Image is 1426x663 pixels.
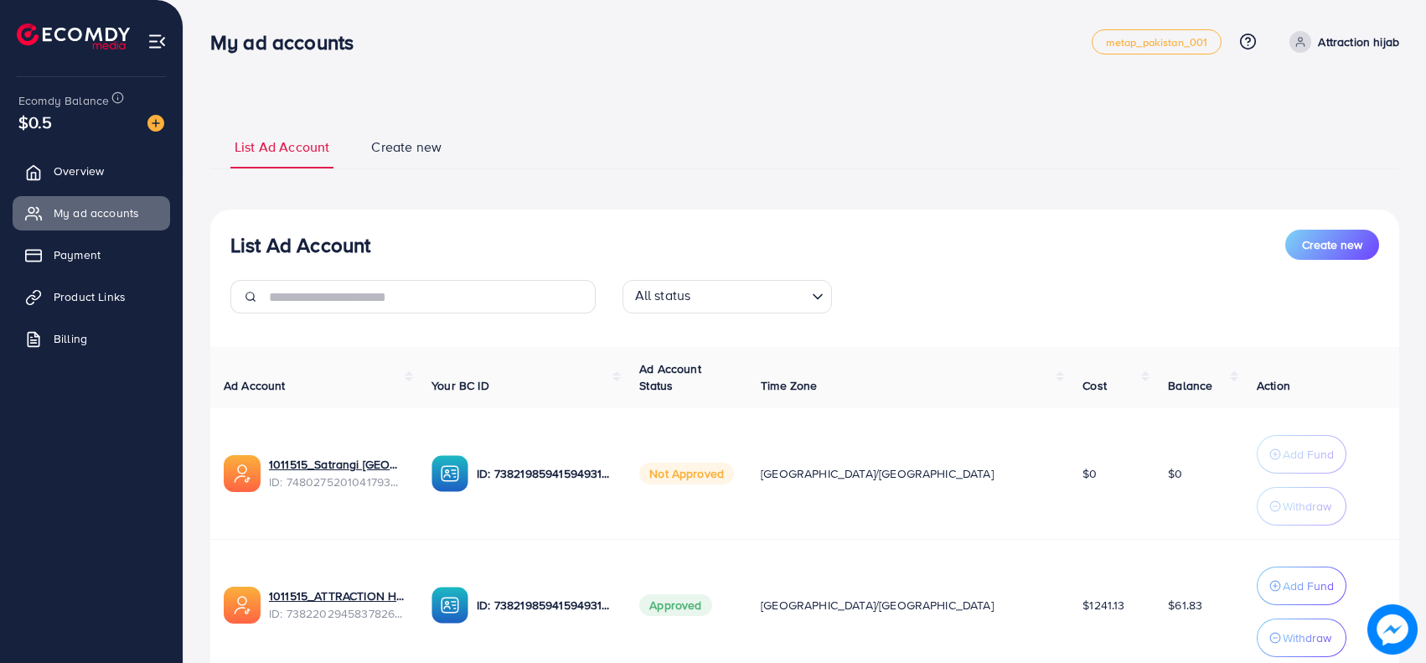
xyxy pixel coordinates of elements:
img: image [1367,604,1418,655]
span: Your BC ID [431,377,489,394]
button: Add Fund [1257,435,1346,474]
span: Create new [1302,236,1362,253]
h3: List Ad Account [230,233,370,257]
span: Balance [1168,377,1212,394]
span: Action [1257,377,1290,394]
div: <span class='underline'>1011515_Satrangi uae_1741637303662</span></br>7480275201041793041 [269,456,405,490]
span: $0.5 [18,110,53,134]
p: Add Fund [1283,576,1334,596]
a: Product Links [13,280,170,313]
span: Billing [54,330,87,347]
button: Withdraw [1257,619,1346,657]
input: Search for option [695,283,804,309]
img: logo [17,23,130,49]
div: Search for option [623,280,832,313]
span: Time Zone [761,377,817,394]
img: ic-ba-acc.ded83a64.svg [431,587,468,624]
button: Add Fund [1257,567,1346,605]
div: <span class='underline'>1011515_ATTRACTION HIAJB_1718803071136</span></br>7382202945837826049 [269,588,405,622]
a: Overview [13,154,170,188]
span: $0 [1168,465,1182,482]
img: image [147,115,164,132]
a: 1011515_ATTRACTION HIAJB_1718803071136 [269,588,405,604]
span: Approved [639,594,711,616]
span: [GEOGRAPHIC_DATA]/[GEOGRAPHIC_DATA] [761,597,994,614]
a: Billing [13,322,170,355]
span: Not Approved [639,463,734,484]
span: My ad accounts [54,205,139,221]
a: Payment [13,238,170,272]
span: ID: 7480275201041793041 [269,474,405,490]
span: $1241.13 [1082,597,1124,614]
span: Create new [371,137,442,157]
p: Add Fund [1283,444,1334,464]
span: Overview [54,163,104,179]
span: [GEOGRAPHIC_DATA]/[GEOGRAPHIC_DATA] [761,465,994,482]
a: Attraction hijab [1283,31,1399,53]
span: $0 [1082,465,1097,482]
span: Payment [54,246,101,263]
span: Cost [1082,377,1107,394]
span: Ad Account Status [639,360,701,394]
a: 1011515_Satrangi [GEOGRAPHIC_DATA] [269,456,405,473]
img: ic-ads-acc.e4c84228.svg [224,587,261,624]
span: All status [632,282,695,309]
a: metap_pakistan_001 [1092,29,1222,54]
img: menu [147,32,167,51]
h3: My ad accounts [210,30,367,54]
span: Ecomdy Balance [18,92,109,109]
img: ic-ba-acc.ded83a64.svg [431,455,468,492]
p: ID: 7382198594159493121 [477,595,612,615]
span: List Ad Account [235,137,329,157]
p: ID: 7382198594159493121 [477,464,612,484]
p: Withdraw [1283,628,1331,648]
button: Create new [1285,230,1379,260]
button: Withdraw [1257,487,1346,526]
span: $61.83 [1168,597,1202,614]
p: Withdraw [1283,496,1331,516]
img: ic-ads-acc.e4c84228.svg [224,455,261,492]
span: metap_pakistan_001 [1106,37,1208,48]
span: ID: 7382202945837826049 [269,605,405,622]
span: Ad Account [224,377,286,394]
span: Product Links [54,288,126,305]
p: Attraction hijab [1318,32,1399,52]
a: My ad accounts [13,196,170,230]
